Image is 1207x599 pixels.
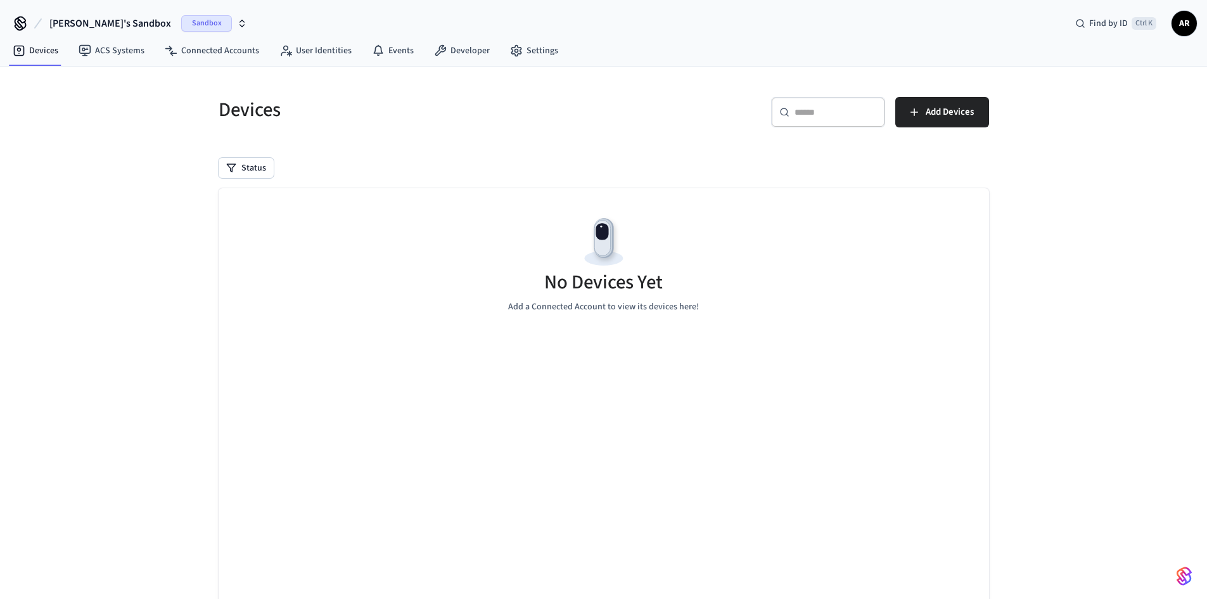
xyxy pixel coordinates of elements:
[362,39,424,62] a: Events
[544,269,663,295] h5: No Devices Yet
[1177,566,1192,586] img: SeamLogoGradient.69752ec5.svg
[508,300,699,314] p: Add a Connected Account to view its devices here!
[3,39,68,62] a: Devices
[181,15,232,32] span: Sandbox
[1132,17,1156,30] span: Ctrl K
[424,39,500,62] a: Developer
[49,16,171,31] span: [PERSON_NAME]'s Sandbox
[219,97,596,123] h5: Devices
[895,97,989,127] button: Add Devices
[926,104,974,120] span: Add Devices
[269,39,362,62] a: User Identities
[500,39,568,62] a: Settings
[1089,17,1128,30] span: Find by ID
[219,158,274,178] button: Status
[1065,12,1166,35] div: Find by IDCtrl K
[1172,11,1197,36] button: AR
[68,39,155,62] a: ACS Systems
[1173,12,1196,35] span: AR
[575,214,632,271] img: Devices Empty State
[155,39,269,62] a: Connected Accounts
